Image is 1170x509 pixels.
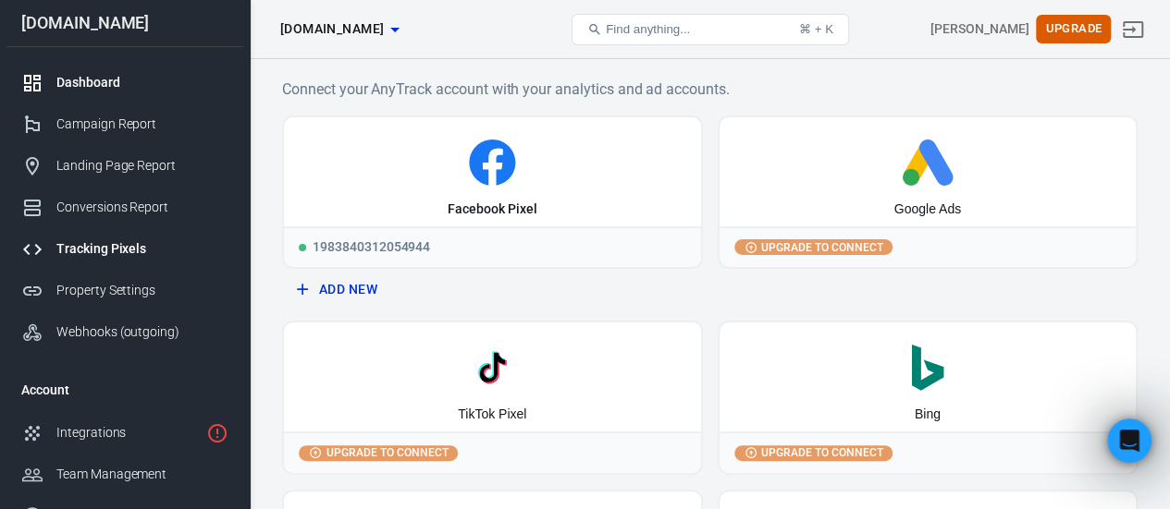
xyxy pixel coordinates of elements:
div: [DOMAIN_NAME] [6,15,243,31]
div: Property Settings [56,281,228,300]
h6: Connect your AnyTrack account with your analytics and ad accounts. [282,78,1138,101]
div: 1983840312054944 [284,226,701,267]
div: Webhooks (outgoing) [56,322,228,342]
a: Conversions Report [6,187,243,228]
a: Campaign Report [6,103,243,145]
div: Tracking Pixels [56,239,228,259]
div: Team Management [56,465,228,484]
a: Sign out [1111,7,1155,52]
span: Running [299,244,306,251]
a: Webhooks (outgoing) [6,311,243,353]
a: Integrations [6,412,243,454]
a: Team Management [6,454,243,495]
span: coachingcollection.com [280,18,384,41]
div: Facebook Pixel [448,200,536,219]
div: Integrations [56,423,199,442]
div: Dashboard [56,73,228,92]
span: Find anything... [606,22,690,36]
button: BingUpgrade to connect [718,321,1139,474]
a: Property Settings [6,270,243,311]
div: Google Ads [894,200,961,219]
div: Landing Page Report [56,156,228,176]
iframe: Intercom live chat [1107,418,1152,463]
a: Dashboard [6,62,243,103]
div: Conversions Report [56,198,228,217]
a: Facebook PixelRunning1983840312054944 [282,115,703,269]
button: [DOMAIN_NAME] [273,12,406,46]
li: Account [6,368,243,412]
span: Upgrade to connect [323,444,452,461]
button: Google AdsUpgrade to connect [718,115,1139,269]
a: Tracking Pixels [6,228,243,270]
div: Account id: qZaURfLg [930,19,1028,39]
button: Find anything...⌘ + K [572,14,849,45]
span: Upgrade to connect [757,444,887,461]
svg: 1 networks not verified yet [206,422,228,444]
div: Campaign Report [56,115,228,134]
span: Upgrade to connect [757,239,887,256]
div: TikTok Pixel [458,406,526,424]
button: TikTok PixelUpgrade to connect [282,321,703,474]
div: ⌘ + K [799,22,833,36]
button: Add New [289,273,696,307]
button: Upgrade [1036,15,1111,43]
a: Landing Page Report [6,145,243,187]
div: Bing [915,406,941,424]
